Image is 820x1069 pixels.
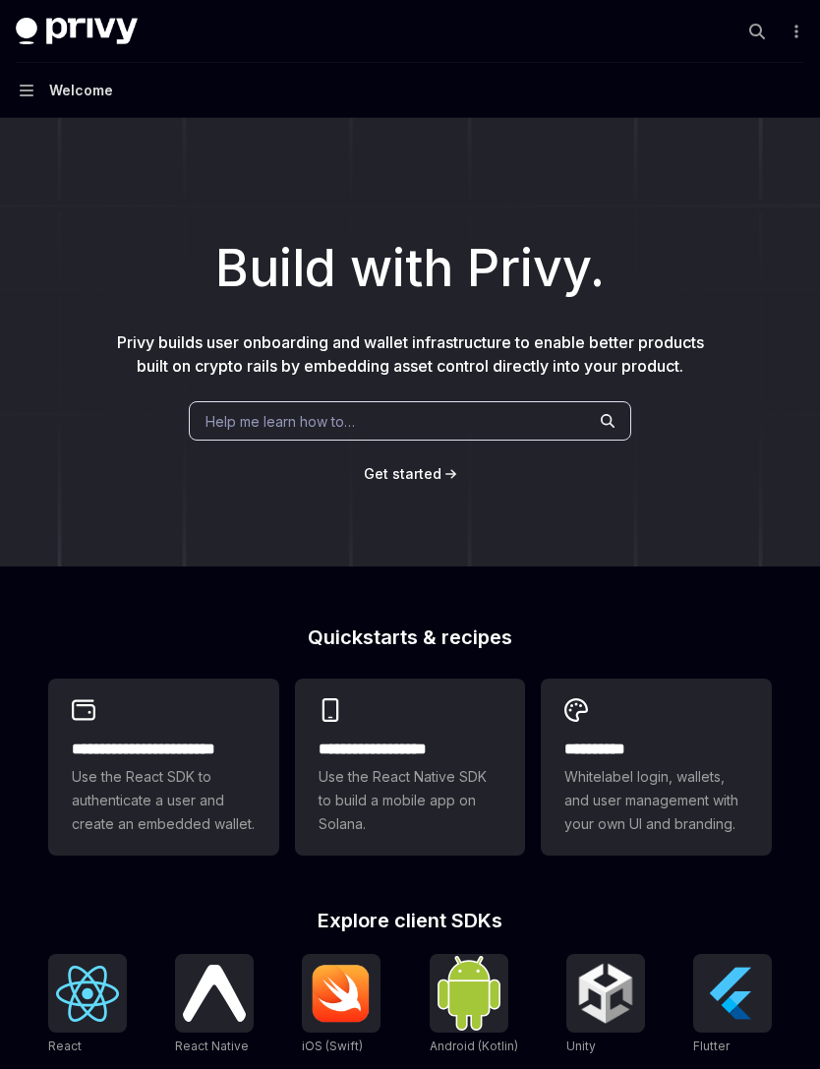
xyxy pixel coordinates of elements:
img: React [56,966,119,1022]
span: Android (Kotlin) [430,1039,518,1053]
span: Help me learn how to… [205,411,355,432]
a: **** **** **** ***Use the React Native SDK to build a mobile app on Solana. [295,679,526,856]
img: dark logo [16,18,138,45]
a: FlutterFlutter [693,954,772,1056]
span: Use the React Native SDK to build a mobile app on Solana. [319,765,502,836]
span: Privy builds user onboarding and wallet infrastructure to enable better products built on crypto ... [117,332,704,376]
a: Get started [364,464,441,484]
img: Flutter [701,962,764,1025]
a: UnityUnity [566,954,645,1056]
button: More actions [785,18,804,45]
h2: Quickstarts & recipes [48,627,772,647]
a: **** *****Whitelabel login, wallets, and user management with your own UI and branding. [541,679,772,856]
img: Unity [574,962,637,1025]
h2: Explore client SDKs [48,911,772,930]
span: Use the React SDK to authenticate a user and create an embedded wallet. [72,765,256,836]
div: Welcome [49,79,113,102]
span: React [48,1039,82,1053]
span: Whitelabel login, wallets, and user management with your own UI and branding. [564,765,748,836]
span: Unity [566,1039,596,1053]
span: Flutter [693,1039,730,1053]
span: React Native [175,1039,249,1053]
span: Get started [364,465,441,482]
a: React NativeReact Native [175,954,254,1056]
h1: Build with Privy. [31,230,789,307]
a: iOS (Swift)iOS (Swift) [302,954,381,1056]
img: iOS (Swift) [310,964,373,1023]
img: React Native [183,965,246,1021]
a: ReactReact [48,954,127,1056]
span: iOS (Swift) [302,1039,363,1053]
a: Android (Kotlin)Android (Kotlin) [430,954,518,1056]
img: Android (Kotlin) [438,956,500,1030]
button: Open search [741,16,773,47]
